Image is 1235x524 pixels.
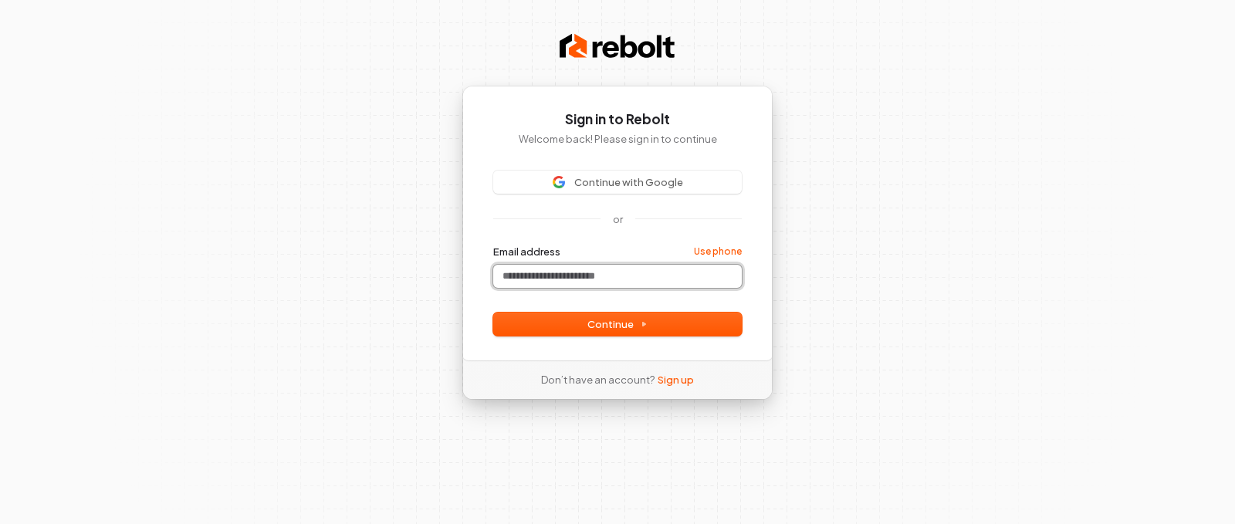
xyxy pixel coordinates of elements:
[493,171,742,194] button: Sign in with GoogleContinue with Google
[560,31,675,62] img: Rebolt Logo
[587,317,648,331] span: Continue
[493,313,742,336] button: Continue
[553,176,565,188] img: Sign in with Google
[574,175,683,189] span: Continue with Google
[541,373,655,387] span: Don’t have an account?
[493,132,742,146] p: Welcome back! Please sign in to continue
[658,373,694,387] a: Sign up
[493,245,560,259] label: Email address
[613,212,623,226] p: or
[694,245,742,258] a: Use phone
[493,110,742,129] h1: Sign in to Rebolt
